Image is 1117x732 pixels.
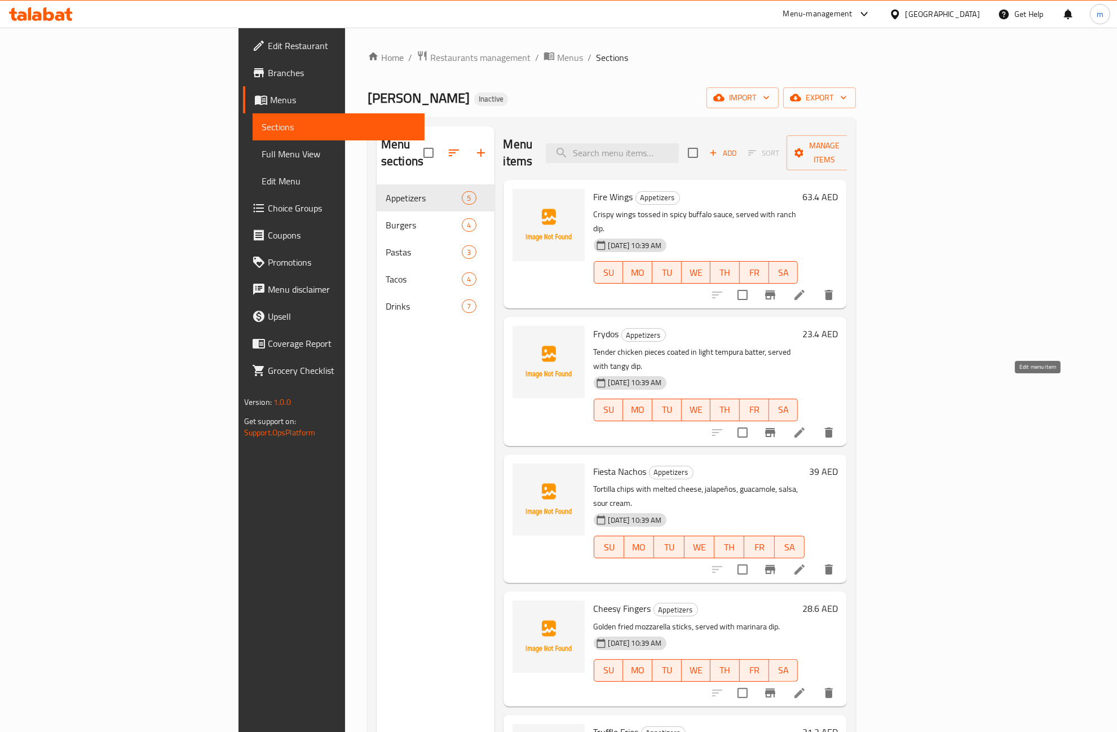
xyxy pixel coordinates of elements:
[715,264,735,281] span: TH
[714,536,744,558] button: TH
[594,536,624,558] button: SU
[462,245,476,259] div: items
[377,180,495,324] nav: Menu sections
[604,515,666,526] span: [DATE] 10:39 AM
[386,218,462,232] span: Burgers
[652,399,682,421] button: TU
[268,364,416,377] span: Grocery Checklist
[783,7,853,21] div: Menu-management
[740,659,769,682] button: FR
[474,92,508,106] div: Inactive
[268,283,416,296] span: Menu disclaimer
[594,325,619,342] span: Frydos
[604,638,666,649] span: [DATE] 10:39 AM
[650,466,693,479] span: Appetizers
[623,659,652,682] button: MO
[474,94,508,104] span: Inactive
[682,659,711,682] button: WE
[243,303,425,330] a: Upsell
[731,283,754,307] span: Select to update
[689,539,710,555] span: WE
[273,395,291,409] span: 1.0.0
[462,299,476,313] div: items
[628,662,648,678] span: MO
[535,51,539,64] li: /
[594,659,624,682] button: SU
[769,659,798,682] button: SA
[599,264,619,281] span: SU
[417,141,440,165] span: Select all sections
[513,601,585,673] img: Cheesy Fingers
[368,85,470,111] span: [PERSON_NAME]
[594,482,805,510] p: Tortilla chips with melted cheese, jalapeños, guacamole, salsa, sour cream.
[386,272,462,286] span: Tacos
[594,620,798,634] p: Golden fried mozzarella sticks, served with marinara dip.
[513,326,585,398] img: Frydos
[504,136,533,170] h2: Menu items
[802,189,838,205] h6: 63.4 AED
[654,603,697,616] span: Appetizers
[659,539,679,555] span: TU
[594,208,798,236] p: Crispy wings tossed in spicy buffalo sauce, served with ranch dip.
[1097,8,1103,20] span: m
[787,135,862,170] button: Manage items
[462,220,475,231] span: 4
[654,603,698,616] div: Appetizers
[594,399,624,421] button: SU
[731,558,754,581] span: Select to update
[686,402,707,418] span: WE
[377,211,495,239] div: Burgers4
[513,189,585,261] img: Fire Wings
[635,191,680,205] div: Appetizers
[386,245,462,259] span: Pastas
[708,147,738,160] span: Add
[599,539,620,555] span: SU
[386,299,462,313] span: Drinks
[793,288,806,302] a: Edit menu item
[705,144,741,162] span: Add item
[623,399,652,421] button: MO
[802,601,838,616] h6: 28.6 AED
[594,261,624,284] button: SU
[815,556,842,583] button: delete
[769,261,798,284] button: SA
[744,536,774,558] button: FR
[244,414,296,429] span: Get support on:
[710,659,740,682] button: TH
[652,659,682,682] button: TU
[783,87,856,108] button: export
[262,174,416,188] span: Edit Menu
[440,139,467,166] span: Sort sections
[243,86,425,113] a: Menus
[715,402,735,418] span: TH
[462,274,475,285] span: 4
[270,93,416,107] span: Menus
[682,399,711,421] button: WE
[815,281,842,308] button: delete
[253,113,425,140] a: Sections
[710,261,740,284] button: TH
[594,345,798,373] p: Tender chicken pieces coated in light tempura batter, served with tangy dip.
[377,184,495,211] div: Appetizers5
[243,357,425,384] a: Grocery Checklist
[682,261,711,284] button: WE
[731,421,754,444] span: Select to update
[628,402,648,418] span: MO
[253,140,425,167] a: Full Menu View
[386,191,462,205] span: Appetizers
[368,50,856,65] nav: breadcrumb
[657,662,677,678] span: TU
[253,167,425,195] a: Edit Menu
[654,536,684,558] button: TU
[462,272,476,286] div: items
[243,249,425,276] a: Promotions
[715,662,735,678] span: TH
[430,51,531,64] span: Restaurants management
[775,536,805,558] button: SA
